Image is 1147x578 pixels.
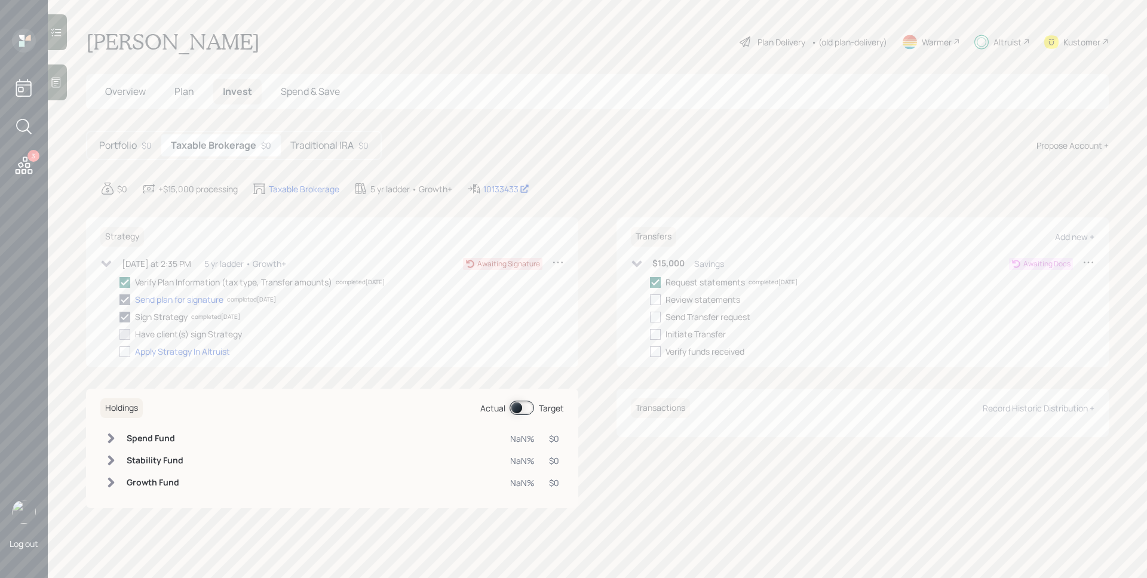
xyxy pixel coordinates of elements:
div: $0 [142,139,152,152]
div: Plan Delivery [757,36,805,48]
div: Request statements [665,276,745,288]
div: $0 [549,432,559,445]
div: Have client(s) sign Strategy [135,328,242,340]
div: Savings [694,257,724,270]
span: Plan [174,85,194,98]
div: completed [DATE] [749,278,798,287]
div: Propose Account + [1036,139,1109,152]
h5: Taxable Brokerage [171,140,256,151]
div: Apply Strategy In Altruist [135,345,230,358]
h6: $15,000 [652,259,685,269]
div: Target [539,402,564,414]
div: Initiate Transfer [665,328,726,340]
h6: Holdings [100,398,143,418]
div: Sign Strategy [135,310,188,323]
div: NaN% [510,454,535,467]
h6: Transactions [631,398,690,418]
h1: [PERSON_NAME] [86,29,260,55]
div: Send Transfer request [665,310,750,323]
div: [DATE] at 2:35 PM [122,257,191,270]
div: Verify Plan Information (tax type, Transfer amounts) [135,276,332,288]
div: 3 [27,150,39,162]
div: Record Historic Distribution + [983,402,1094,414]
img: james-distasi-headshot.png [12,500,36,524]
div: 5 yr ladder • Growth+ [370,183,452,195]
h6: Spend Fund [127,433,183,444]
div: • (old plan-delivery) [811,36,887,48]
div: +$15,000 processing [158,183,238,195]
div: Review statements [665,293,740,306]
div: NaN% [510,476,535,489]
div: NaN% [510,432,535,445]
div: completed [DATE] [227,295,276,304]
div: $0 [117,183,127,195]
div: Add new + [1055,231,1094,242]
h6: Strategy [100,227,144,247]
div: Log out [10,538,38,549]
div: $0 [549,454,559,467]
div: Send plan for signature [135,293,223,306]
div: Taxable Brokerage [269,183,339,195]
div: completed [DATE] [191,312,240,321]
div: completed [DATE] [336,278,385,287]
div: $0 [549,476,559,489]
div: 10133433 [483,183,529,195]
h5: Portfolio [99,140,137,151]
span: Spend & Save [281,85,340,98]
h5: Traditional IRA [290,140,354,151]
h6: Growth Fund [127,478,183,488]
div: Awaiting Docs [1023,259,1071,269]
div: Awaiting Signature [477,259,540,269]
span: Overview [105,85,146,98]
div: $0 [358,139,369,152]
div: Altruist [993,36,1022,48]
div: Verify funds received [665,345,744,358]
div: 5 yr ladder • Growth+ [204,257,286,270]
h6: Transfers [631,227,676,247]
div: Warmer [922,36,952,48]
h6: Stability Fund [127,456,183,466]
div: Actual [480,402,505,414]
div: $0 [261,139,271,152]
span: Invest [223,85,252,98]
div: Kustomer [1063,36,1100,48]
